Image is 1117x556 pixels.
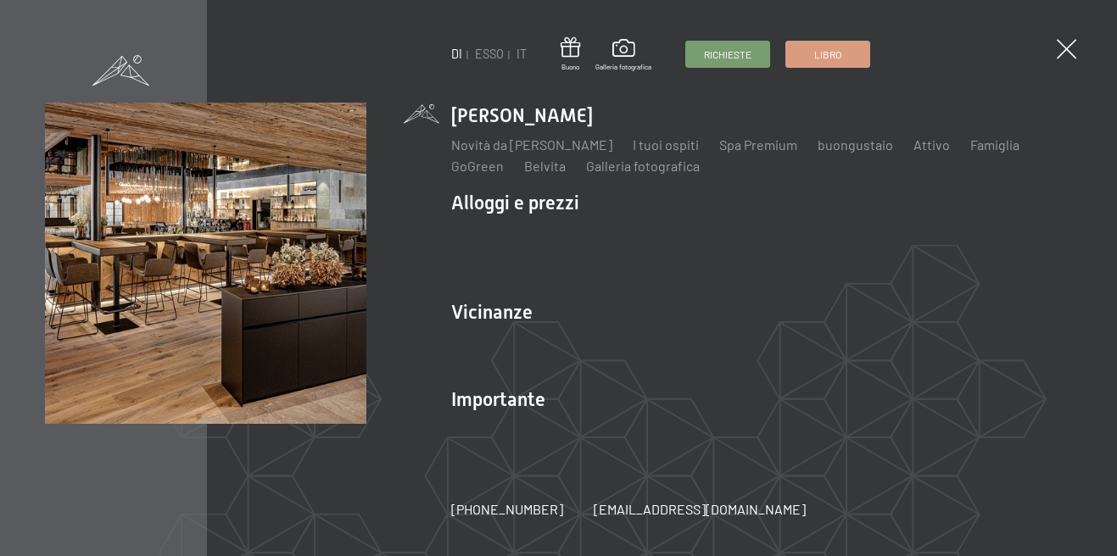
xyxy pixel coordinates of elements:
a: Attivo [913,136,950,153]
font: Richieste [704,48,751,60]
a: Galleria fotografica [595,39,651,71]
a: Libro [786,42,869,67]
a: [PHONE_NUMBER] [451,500,563,519]
a: buongustaio [818,136,893,153]
a: DI [451,47,462,61]
a: IT [517,47,527,61]
a: Famiglia [970,136,1019,153]
font: [EMAIL_ADDRESS][DOMAIN_NAME] [594,501,806,517]
font: Buono [561,63,579,71]
a: Galleria fotografica [586,158,700,174]
a: ESSO [475,47,504,61]
a: Spa Premium [719,136,797,153]
a: Novità da [PERSON_NAME] [451,136,612,153]
a: Buono [561,37,580,72]
font: Libro [814,48,841,60]
a: Richieste [686,42,769,67]
font: Galleria fotografica [595,63,651,71]
a: GoGreen [451,158,504,174]
a: Belvita [524,158,566,174]
a: [EMAIL_ADDRESS][DOMAIN_NAME] [594,500,806,519]
font: [PHONE_NUMBER] [451,501,563,517]
a: I tuoi ospiti [633,136,699,153]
